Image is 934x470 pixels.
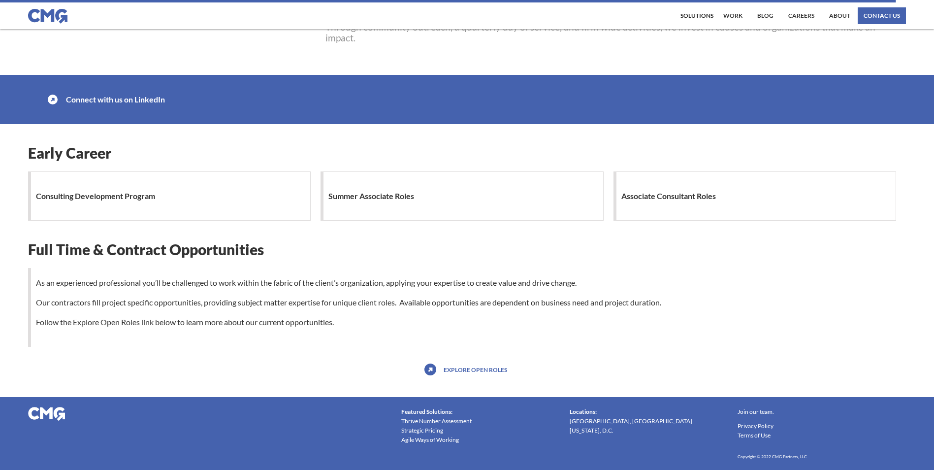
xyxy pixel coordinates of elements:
h6: Copyright © 2022 CMG Partners, LLC [738,452,807,461]
h1: Consulting Development Program [36,186,160,206]
img: CMG logo in white [28,407,65,421]
div: Solutions [680,13,713,19]
h1: Summer Associate Roles [328,186,419,206]
a: [GEOGRAPHIC_DATA], [GEOGRAPHIC_DATA] [570,416,692,426]
div: Locations: [570,407,597,416]
a: About [827,7,853,24]
div: contact us [864,13,900,19]
h1: Associate Consultant Roles [621,186,721,206]
a: Privacy Policy [738,421,773,431]
a: Explore open roles [441,362,510,377]
a: Blog [755,7,776,24]
img: CMG logo in blue. [28,9,67,24]
h1: Early Career [28,144,906,162]
a: Agile Ways of Working [401,435,459,444]
a: Terms of Use [738,431,771,440]
h1: Full Time & Contract Opportunities [28,240,906,258]
a: work [721,7,745,24]
a: icon with arrow pointing up and to the right.Connect with us on LinkedIn [28,75,608,124]
p: As an experienced professional you’ll be challenged to work within the fabric of the client’s org... [31,278,906,327]
a: Careers [786,7,817,24]
img: icon with arrow pointing up and to the right. [48,95,58,104]
img: icon with arrow pointing up and to the right. [424,364,436,375]
div: Featured Solutions: [401,407,452,416]
a: Join our team. [738,407,774,416]
h1: Connect with us on LinkedIn [66,90,170,109]
a: Strategic Pricing [401,426,443,435]
a: Thrive Number Assessment [401,416,472,426]
a: [US_STATE], D.C. [570,426,613,435]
